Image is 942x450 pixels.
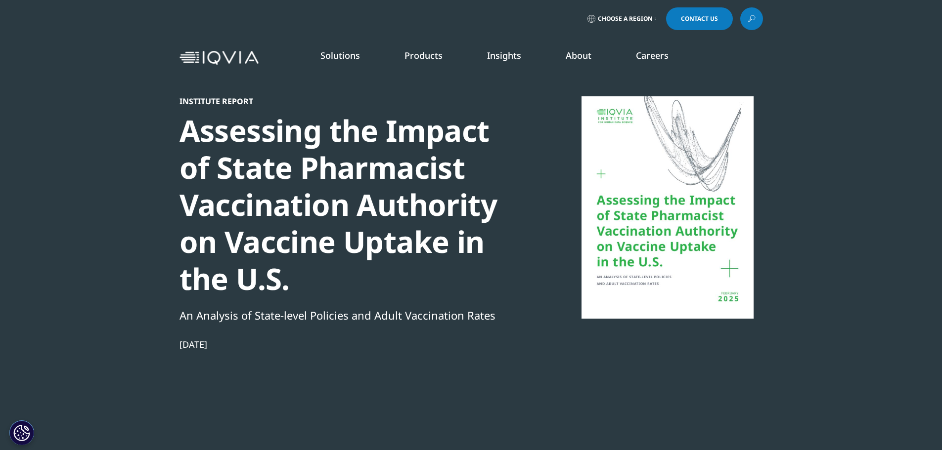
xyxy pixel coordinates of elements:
[404,49,443,61] a: Products
[598,15,653,23] span: Choose a Region
[179,96,519,106] div: Institute Report
[487,49,521,61] a: Insights
[179,51,259,65] img: IQVIA Healthcare Information Technology and Pharma Clinical Research Company
[9,420,34,445] button: 쿠키 설정
[179,338,519,350] div: [DATE]
[263,35,763,81] nav: Primary
[681,16,718,22] span: Contact Us
[179,307,519,324] div: An Analysis of State-level Policies and Adult Vaccination Rates
[320,49,360,61] a: Solutions
[666,7,733,30] a: Contact Us
[566,49,591,61] a: About
[179,112,519,297] div: Assessing the Impact of State Pharmacist Vaccination Authority on Vaccine Uptake in the U.S.
[636,49,669,61] a: Careers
